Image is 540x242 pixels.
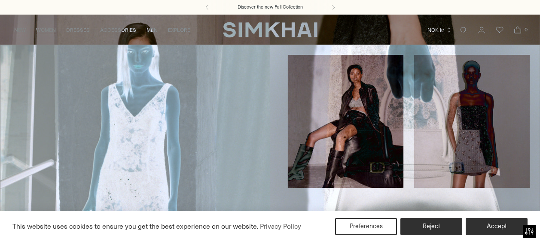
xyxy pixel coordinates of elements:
a: Wishlist [491,21,508,39]
span: This website uses cookies to ensure you get the best experience on our website. [12,222,259,230]
button: Accept [466,218,528,235]
button: Reject [400,218,462,235]
a: NEW [14,21,26,39]
button: NOK kr [427,21,452,39]
a: SIMKHAI [223,21,317,38]
a: Privacy Policy (opens in a new tab) [259,220,302,233]
a: Open search modal [455,21,472,39]
a: ACCESSORIES [100,21,136,39]
span: 0 [522,26,530,33]
a: Go to the account page [473,21,490,39]
a: EXPLORE [168,21,190,39]
a: WOMEN [36,21,56,39]
a: Open cart modal [509,21,526,39]
a: DRESSES [66,21,90,39]
button: Preferences [335,218,397,235]
a: Discover the new Fall Collection [238,4,303,11]
a: MEN [146,21,158,39]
